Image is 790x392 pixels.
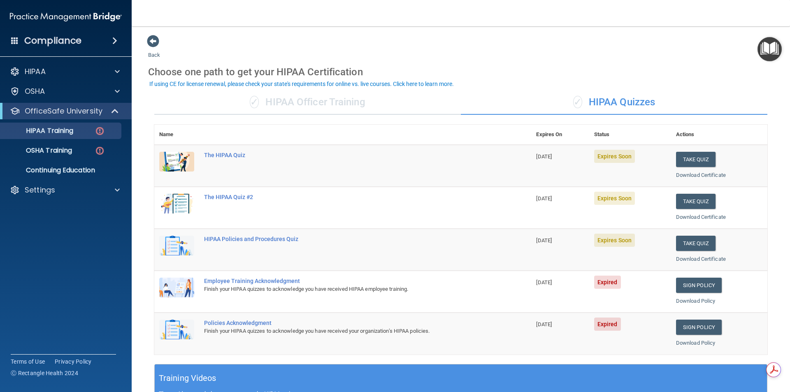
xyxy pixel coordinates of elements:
[676,194,716,209] button: Take Quiz
[5,146,72,155] p: OSHA Training
[159,371,216,385] h5: Training Videos
[55,357,92,366] a: Privacy Policy
[25,67,46,77] p: HIPAA
[24,35,81,46] h4: Compliance
[676,298,716,304] a: Download Policy
[589,125,671,145] th: Status
[10,86,120,96] a: OSHA
[154,125,199,145] th: Name
[10,106,119,116] a: OfficeSafe University
[676,236,716,251] button: Take Quiz
[148,60,774,84] div: Choose one path to get your HIPAA Certification
[676,214,726,220] a: Download Certificate
[536,321,552,327] span: [DATE]
[461,90,767,115] div: HIPAA Quizzes
[594,318,621,331] span: Expired
[676,320,722,335] a: Sign Policy
[95,146,105,156] img: danger-circle.6113f641.png
[594,150,635,163] span: Expires Soon
[10,9,122,25] img: PMB logo
[95,126,105,136] img: danger-circle.6113f641.png
[10,67,120,77] a: HIPAA
[148,80,455,88] button: If using CE for license renewal, please check your state's requirements for online vs. live cours...
[250,96,259,108] span: ✓
[204,278,490,284] div: Employee Training Acknowledgment
[536,237,552,244] span: [DATE]
[594,234,635,247] span: Expires Soon
[536,153,552,160] span: [DATE]
[536,279,552,285] span: [DATE]
[676,172,726,178] a: Download Certificate
[204,326,490,336] div: Finish your HIPAA quizzes to acknowledge you have received your organization’s HIPAA policies.
[204,194,490,200] div: The HIPAA Quiz #2
[531,125,589,145] th: Expires On
[148,42,160,58] a: Back
[676,278,722,293] a: Sign Policy
[25,185,55,195] p: Settings
[204,236,490,242] div: HIPAA Policies and Procedures Quiz
[594,276,621,289] span: Expired
[671,125,767,145] th: Actions
[154,90,461,115] div: HIPAA Officer Training
[676,152,716,167] button: Take Quiz
[676,256,726,262] a: Download Certificate
[757,37,782,61] button: Open Resource Center
[5,127,73,135] p: HIPAA Training
[594,192,635,205] span: Expires Soon
[5,166,118,174] p: Continuing Education
[149,81,454,87] div: If using CE for license renewal, please check your state's requirements for online vs. live cours...
[11,369,78,377] span: Ⓒ Rectangle Health 2024
[11,357,45,366] a: Terms of Use
[204,152,490,158] div: The HIPAA Quiz
[676,340,716,346] a: Download Policy
[10,185,120,195] a: Settings
[25,106,102,116] p: OfficeSafe University
[573,96,582,108] span: ✓
[536,195,552,202] span: [DATE]
[25,86,45,96] p: OSHA
[204,320,490,326] div: Policies Acknowledgment
[204,284,490,294] div: Finish your HIPAA quizzes to acknowledge you have received HIPAA employee training.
